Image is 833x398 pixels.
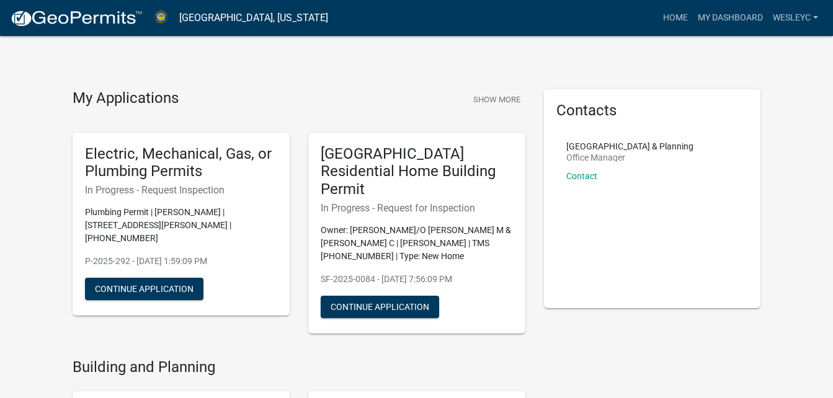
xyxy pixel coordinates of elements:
[85,206,277,245] p: Plumbing Permit | [PERSON_NAME] | [STREET_ADDRESS][PERSON_NAME] | [PHONE_NUMBER]
[73,358,525,376] h4: Building and Planning
[556,102,749,120] h5: Contacts
[73,89,179,108] h4: My Applications
[85,184,277,196] h6: In Progress - Request Inspection
[468,89,525,110] button: Show More
[321,296,439,318] button: Continue Application
[566,153,693,162] p: Office Manager
[566,171,597,181] a: Contact
[321,224,513,263] p: Owner: [PERSON_NAME]/O [PERSON_NAME] M & [PERSON_NAME] C | [PERSON_NAME] | TMS [PHONE_NUMBER] | T...
[85,255,277,268] p: P-2025-292 - [DATE] 1:59:09 PM
[768,6,823,30] a: wesleyc
[693,6,768,30] a: My Dashboard
[321,145,513,198] h5: [GEOGRAPHIC_DATA] Residential Home Building Permit
[153,9,169,26] img: Abbeville County, South Carolina
[321,202,513,214] h6: In Progress - Request for Inspection
[658,6,693,30] a: Home
[321,273,513,286] p: SF-2025-0084 - [DATE] 7:56:09 PM
[179,7,328,29] a: [GEOGRAPHIC_DATA], [US_STATE]
[566,142,693,151] p: [GEOGRAPHIC_DATA] & Planning
[85,145,277,181] h5: Electric, Mechanical, Gas, or Plumbing Permits
[85,278,203,300] button: Continue Application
